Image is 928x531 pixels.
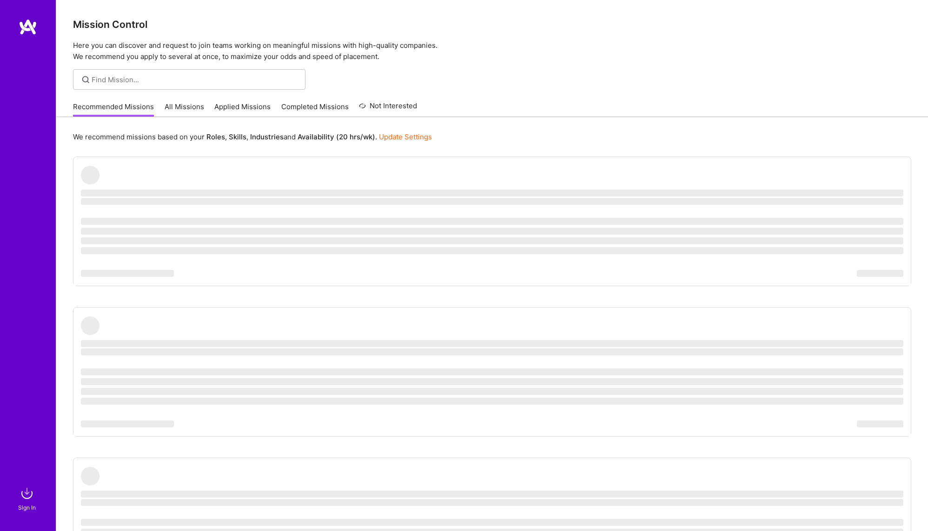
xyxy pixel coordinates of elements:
[80,74,91,85] i: icon SearchGrey
[298,132,375,141] b: Availability (20 hrs/wk)
[281,102,349,117] a: Completed Missions
[92,75,298,85] input: Find Mission...
[379,132,432,141] a: Update Settings
[73,102,154,117] a: Recommended Missions
[214,102,271,117] a: Applied Missions
[359,100,417,117] a: Not Interested
[73,132,432,142] p: We recommend missions based on your , , and .
[18,503,36,512] div: Sign In
[73,40,911,62] p: Here you can discover and request to join teams working on meaningful missions with high-quality ...
[229,132,246,141] b: Skills
[206,132,225,141] b: Roles
[20,484,36,512] a: sign inSign In
[250,132,284,141] b: Industries
[165,102,204,117] a: All Missions
[19,19,37,35] img: logo
[18,484,36,503] img: sign in
[73,19,911,30] h3: Mission Control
